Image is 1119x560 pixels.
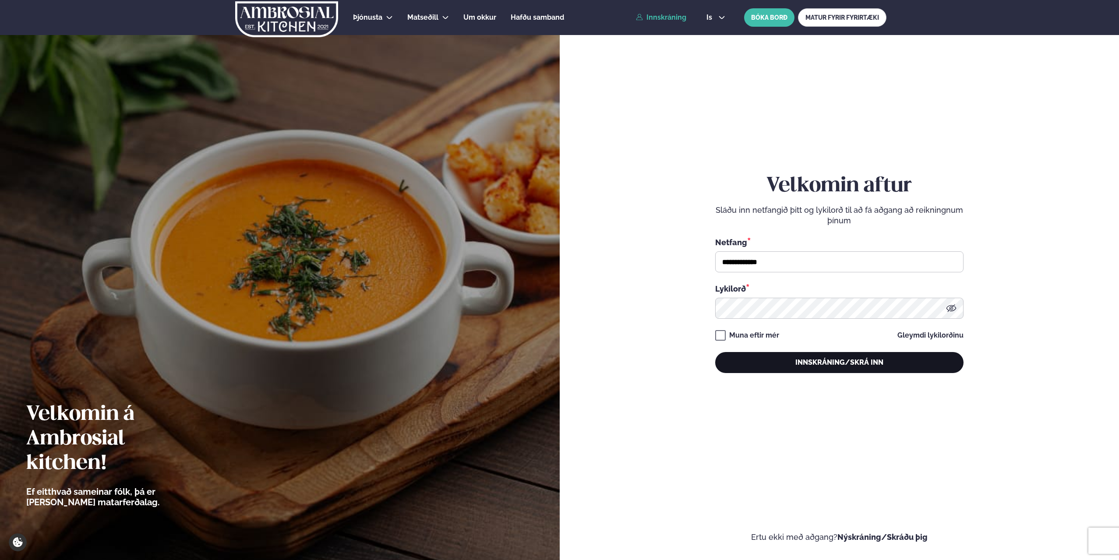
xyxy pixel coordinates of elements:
[463,12,496,23] a: Um okkur
[699,14,732,21] button: is
[715,236,964,248] div: Netfang
[897,332,964,339] a: Gleymdi lykilorðinu
[715,352,964,373] button: Innskráning/Skrá inn
[234,1,339,37] img: logo
[511,12,564,23] a: Hafðu samband
[26,402,208,476] h2: Velkomin á Ambrosial kitchen!
[407,12,438,23] a: Matseðill
[744,8,794,27] button: BÓKA BORÐ
[511,13,564,21] span: Hafðu samband
[715,205,964,226] p: Sláðu inn netfangið þitt og lykilorð til að fá aðgang að reikningnum þínum
[353,13,382,21] span: Þjónusta
[798,8,886,27] a: MATUR FYRIR FYRIRTÆKI
[586,532,1093,542] p: Ertu ekki með aðgang?
[26,486,208,507] p: Ef eitthvað sameinar fólk, þá er [PERSON_NAME] matarferðalag.
[715,283,964,294] div: Lykilorð
[715,174,964,198] h2: Velkomin aftur
[407,13,438,21] span: Matseðill
[636,14,686,21] a: Innskráning
[463,13,496,21] span: Um okkur
[837,532,928,542] a: Nýskráning/Skráðu þig
[9,533,27,551] a: Cookie settings
[353,12,382,23] a: Þjónusta
[706,14,715,21] span: is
